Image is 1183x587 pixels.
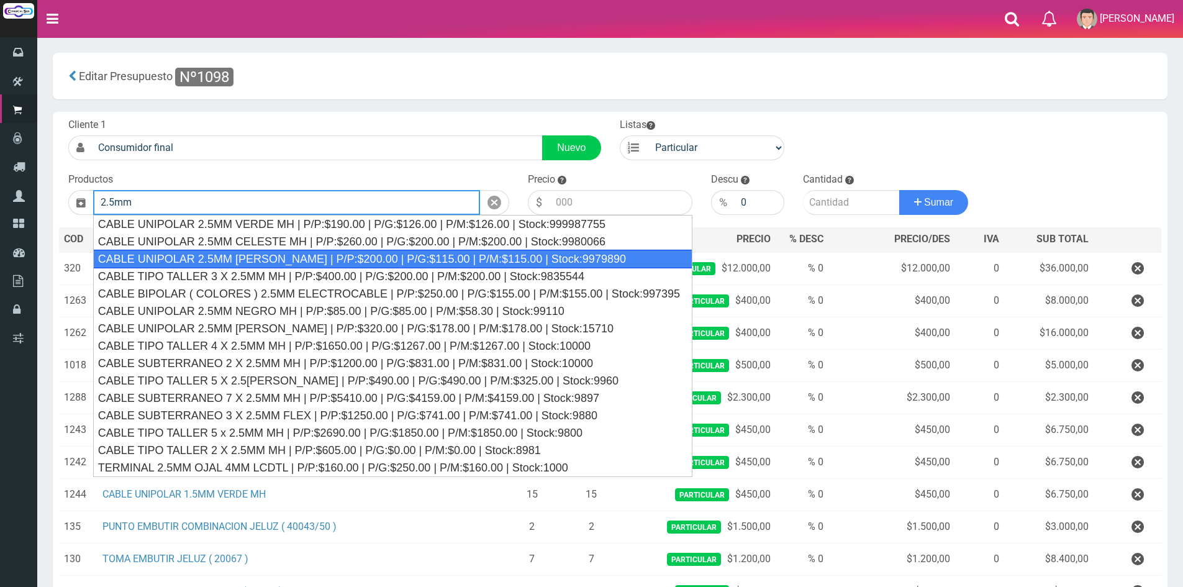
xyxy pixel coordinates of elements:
[59,284,97,317] td: 1263
[828,414,956,446] td: $450,00
[59,252,97,285] td: 320
[828,317,956,349] td: $400,00
[1004,511,1094,543] td: $3.000,00
[675,294,729,307] span: Particular
[776,543,828,575] td: % 0
[737,232,771,247] span: PRECIO
[542,135,601,160] a: Nuevo
[924,197,953,207] span: Sumar
[667,553,721,566] span: Particular
[507,543,556,575] td: 7
[803,173,843,187] label: Cantidad
[776,349,828,381] td: % 0
[68,173,113,187] label: Productos
[828,349,956,381] td: $500,00
[507,478,556,511] td: 15
[735,190,784,215] input: 000
[556,543,626,575] td: 7
[828,446,956,478] td: $450,00
[59,446,97,478] td: 1242
[59,511,97,543] td: 135
[94,303,692,320] div: CABLE UNIPOLAR 2.5MM NEGRO MH | P/P:$85.00 | P/G:$85.00 | P/M:$58.30 | Stock:99110
[626,284,776,317] td: $400,00
[626,414,776,446] td: $450,00
[1004,446,1094,478] td: $6.750,00
[59,317,97,349] td: 1262
[102,488,266,500] a: CABLE UNIPOLAR 1.5MM VERDE MH
[94,424,692,442] div: CABLE TIPO TALLER 5 x 2.5MM MH | P/P:$2690.00 | P/G:$1850.00 | P/M:$1850.00 | Stock:9800
[803,190,899,215] input: Cantidad
[776,478,828,511] td: % 0
[667,391,721,404] span: Particular
[828,511,956,543] td: $1.500,00
[667,521,721,534] span: Particular
[1004,543,1094,575] td: $8.400,00
[675,456,729,469] span: Particular
[828,381,956,414] td: $2.300,00
[828,478,956,511] td: $450,00
[776,446,828,478] td: % 0
[1004,317,1094,349] td: $16.000,00
[626,446,776,478] td: $450,00
[675,488,729,501] span: Particular
[175,68,233,86] span: Nº1098
[626,381,776,414] td: $2.300,00
[68,118,106,132] label: Cliente 1
[556,511,626,543] td: 2
[984,233,999,245] span: IVA
[776,381,828,414] td: % 0
[507,511,556,543] td: 2
[550,190,693,215] input: 000
[1004,381,1094,414] td: $2.300,00
[59,381,97,414] td: 1288
[94,355,692,372] div: CABLE SUBTERRANEO 2 X 2.5MM MH | P/P:$1200.00 | P/G:$831.00 | P/M:$831.00 | Stock:10000
[528,173,555,187] label: Precio
[955,414,1004,446] td: 0
[94,389,692,407] div: CABLE SUBTERRANEO 7 X 2.5MM MH | P/P:$5410.00 | P/G:$4159.00 | P/M:$4159.00 | Stock:9897
[955,252,1004,285] td: 0
[1004,478,1094,511] td: $6.750,00
[675,359,729,372] span: Particular
[94,337,692,355] div: CABLE TIPO TALLER 4 X 2.5MM MH | P/P:$1650.00 | P/G:$1267.00 | P/M:$1267.00 | Stock:10000
[955,284,1004,317] td: 0
[1077,9,1097,29] img: User Image
[626,349,776,381] td: $500,00
[79,70,173,83] span: Editar Presupuesto
[675,424,729,437] span: Particular
[59,349,97,381] td: 1018
[94,372,692,389] div: CABLE TIPO TALLER 5 X 2.5[PERSON_NAME] | P/P:$490.00 | P/G:$490.00 | P/M:$325.00 | Stock:9960
[93,250,692,268] div: CABLE UNIPOLAR 2.5MM [PERSON_NAME] | P/P:$200.00 | P/G:$115.00 | P/M:$115.00 | Stock:9979890
[626,511,776,543] td: $1.500,00
[789,233,823,245] span: % DESC
[94,233,692,250] div: CABLE UNIPOLAR 2.5MM CELESTE MH | P/P:$260.00 | P/G:$200.00 | P/M:$200.00 | Stock:9980066
[94,459,692,476] div: TERMINAL 2.5MM OJAL 4MM LCDTL | P/P:$160.00 | P/G:$250.00 | P/M:$160.00 | Stock:1000
[1004,252,1094,285] td: $36.000,00
[828,284,956,317] td: $400,00
[955,478,1004,511] td: 0
[955,349,1004,381] td: 0
[776,252,828,285] td: % 0
[92,135,543,160] input: Consumidor Final
[711,190,735,215] div: %
[828,543,956,575] td: $1.200,00
[102,553,248,565] a: TOMA EMBUTIR JELUZ ( 20067 )
[93,190,480,215] input: Introduzca el nombre del producto
[955,446,1004,478] td: 0
[626,478,776,511] td: $450,00
[94,320,692,337] div: CABLE UNIPOLAR 2.5MM [PERSON_NAME] | P/P:$320.00 | P/G:$178.00 | P/M:$178.00 | Stock:15710
[955,511,1004,543] td: 0
[94,407,692,424] div: CABLE SUBTERRANEO 3 X 2.5MM FLEX | P/P:$1250.00 | P/G:$741.00 | P/M:$741.00 | Stock:9880
[899,190,969,215] button: Sumar
[528,190,550,215] div: $
[1036,232,1089,247] span: SUB TOTAL
[94,442,692,459] div: CABLE TIPO TALLER 2 X 2.5MM MH | P/P:$605.00 | P/G:$0.00 | P/M:$0.00 | Stock:8981
[626,543,776,575] td: $1.200,00
[620,118,655,132] label: Listas
[94,285,692,303] div: CABLE BIPOLAR ( COLORES ) 2.5MM ELECTROCABLE | P/P:$250.00 | P/G:$155.00 | P/M:$155.00 | Stock:99...
[955,317,1004,349] td: 0
[59,414,97,446] td: 1243
[94,268,692,285] div: CABLE TIPO TALLER 3 X 2.5MM MH | P/P:$400.00 | P/G:$200.00 | P/M:$200.00 | Stock:9835544
[626,252,776,285] td: $12.000,00
[59,227,97,252] th: COD
[626,317,776,349] td: $400,00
